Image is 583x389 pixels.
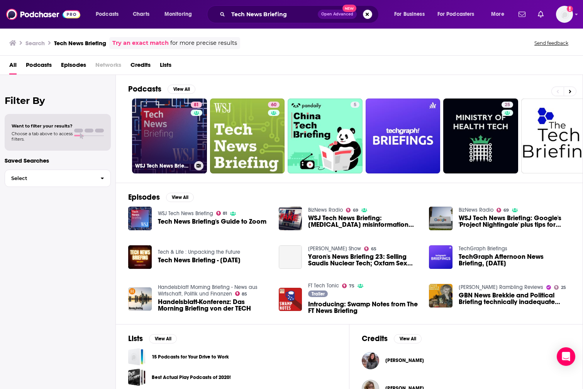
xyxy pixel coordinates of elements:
[268,102,280,108] a: 60
[112,39,169,48] a: Try an exact match
[515,8,529,21] a: Show notifications dropdown
[312,292,325,296] span: Trailer
[497,208,509,212] a: 69
[216,211,227,216] a: 81
[158,210,213,217] a: WSJ Tech News Briefing
[429,207,453,230] img: WSJ Tech News Briefing: Google's 'Project Nightingale' plus tips for working from home
[6,7,80,22] a: Podchaser - Follow, Share and Rate Podcasts
[353,209,358,212] span: 69
[191,102,202,108] a: 81
[135,163,191,169] h3: WSJ Tech News Briefing
[429,245,453,269] img: TechGraph Afternoon News Briefing, June 09, 2021
[128,287,152,311] img: Handelsblatt-Konferenz: Das Morning Briefing von der TECH
[389,8,434,20] button: open menu
[279,288,302,311] img: Introducing: Swamp Notes from The FT News Briefing
[279,245,302,269] a: Yaron's News Briefing 23: Selling Saudis Nuclear Tech; Oxfam Sex Scandal & More
[505,101,510,109] span: 25
[242,292,247,296] span: 85
[385,357,424,364] span: [PERSON_NAME]
[371,247,376,251] span: 65
[128,334,177,343] a: ListsView All
[5,95,111,106] h2: Filter By
[26,59,52,75] a: Podcasts
[394,9,425,20] span: For Business
[128,192,160,202] h2: Episodes
[128,348,146,365] a: 15 Podcasts for Your Drive to Work
[354,101,356,109] span: 5
[168,85,195,94] button: View All
[459,253,570,267] a: TechGraph Afternoon News Briefing, June 09, 2021
[5,170,111,187] button: Select
[152,353,229,361] a: 15 Podcasts for Your Drive to Work
[194,101,199,109] span: 81
[491,9,504,20] span: More
[5,157,111,164] p: Saved Searches
[159,8,202,20] button: open menu
[128,245,152,269] img: Tech News Briefing - September 24, 2024
[12,131,73,142] span: Choose a tab above to access filters.
[90,8,129,20] button: open menu
[158,257,241,263] a: Tech News Briefing - September 24, 2024
[308,301,420,314] a: Introducing: Swamp Notes from The FT News Briefing
[321,12,353,16] span: Open Advanced
[228,8,318,20] input: Search podcasts, credits, & more...
[318,10,357,19] button: Open AdvancedNew
[96,9,119,20] span: Podcasts
[532,40,571,46] button: Send feedback
[364,246,376,251] a: 65
[25,39,45,47] h3: Search
[128,369,146,386] a: Best Actual Play Podcasts of 2020!
[346,208,358,212] a: 69
[394,334,422,343] button: View All
[210,99,285,173] a: 60
[554,285,566,290] a: 25
[288,99,363,173] a: 5
[502,102,513,108] a: 25
[158,218,266,225] span: Tech News Briefing's Guide to Zoom
[443,99,518,173] a: 25
[54,39,106,47] h3: Tech News Briefing
[170,39,237,48] span: for more precise results
[351,102,359,108] a: 5
[342,284,354,288] a: 75
[164,9,192,20] span: Monitoring
[437,9,475,20] span: For Podcasters
[308,253,420,267] a: Yaron's News Briefing 23: Selling Saudis Nuclear Tech; Oxfam Sex Scandal & More
[95,59,121,75] span: Networks
[561,286,566,289] span: 25
[128,8,154,20] a: Charts
[149,334,177,343] button: View All
[459,215,570,228] a: WSJ Tech News Briefing: Google's 'Project Nightingale' plus tips for working from home
[556,6,573,23] span: Logged in as patrickdmanning
[503,209,509,212] span: 69
[385,357,424,364] a: Amanda Lewellyn
[9,59,17,75] span: All
[459,207,493,213] a: BizNews Radio
[362,352,379,369] a: Amanda Lewellyn
[349,284,354,288] span: 75
[128,334,143,343] h2: Lists
[308,207,343,213] a: BizNews Radio
[432,8,486,20] button: open menu
[166,193,194,202] button: View All
[128,84,161,94] h2: Podcasts
[130,59,151,75] a: Credits
[308,282,339,289] a: FT Tech Tonic
[128,84,195,94] a: PodcastsView All
[362,334,422,343] a: CreditsView All
[308,215,420,228] a: WSJ Tech News Briefing: Coronavirus misinformation circulating online
[567,6,573,12] svg: Add a profile image
[429,284,453,307] img: GBN News Brekkie and Political Briefing technically inadequate today!
[362,348,570,373] button: Amanda LewellynAmanda Lewellyn
[279,207,302,230] img: WSJ Tech News Briefing: Coronavirus misinformation circulating online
